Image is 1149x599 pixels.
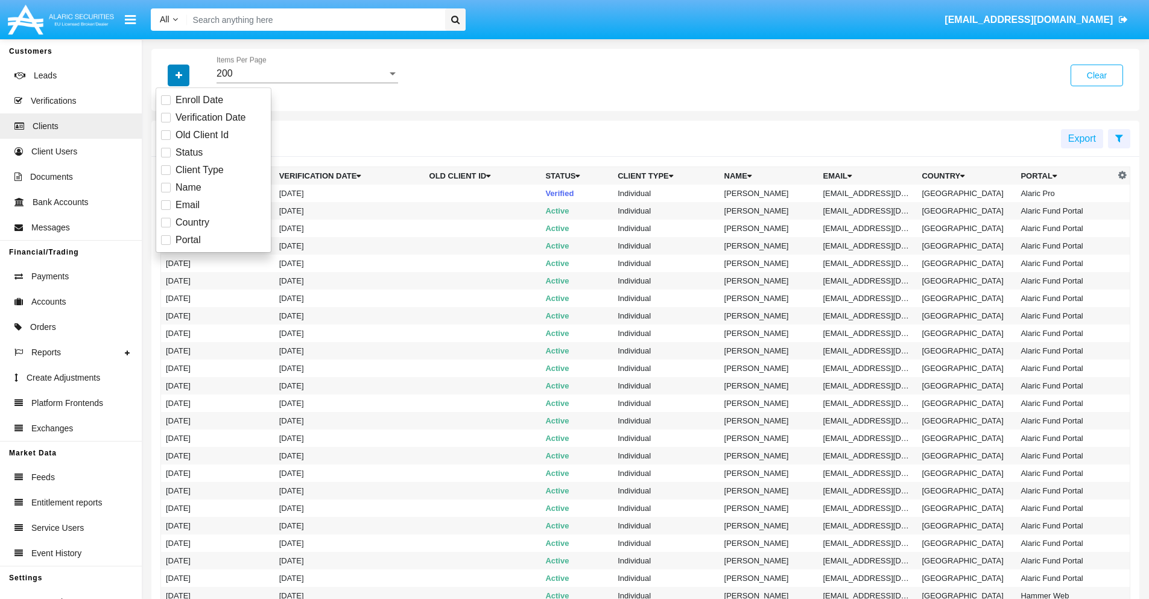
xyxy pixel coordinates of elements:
[1016,552,1115,569] td: Alaric Fund Portal
[720,447,818,464] td: [PERSON_NAME]
[613,307,719,325] td: Individual
[1016,429,1115,447] td: Alaric Fund Portal
[613,377,719,395] td: Individual
[818,447,917,464] td: [EMAIL_ADDRESS][DOMAIN_NAME]
[274,220,425,237] td: [DATE]
[613,272,719,290] td: Individual
[720,307,818,325] td: [PERSON_NAME]
[917,447,1016,464] td: [GEOGRAPHIC_DATA]
[540,447,613,464] td: Active
[540,325,613,342] td: Active
[161,255,274,272] td: [DATE]
[540,167,613,185] th: Status
[31,422,73,435] span: Exchanges
[31,496,103,509] span: Entitlement reports
[818,552,917,569] td: [EMAIL_ADDRESS][DOMAIN_NAME]
[818,342,917,360] td: [EMAIL_ADDRESS][DOMAIN_NAME]
[161,307,274,325] td: [DATE]
[274,429,425,447] td: [DATE]
[540,342,613,360] td: Active
[1016,377,1115,395] td: Alaric Fund Portal
[425,167,541,185] th: Old Client Id
[818,272,917,290] td: [EMAIL_ADDRESS][DOMAIN_NAME]
[274,202,425,220] td: [DATE]
[939,3,1134,37] a: [EMAIL_ADDRESS][DOMAIN_NAME]
[720,464,818,482] td: [PERSON_NAME]
[613,290,719,307] td: Individual
[1016,464,1115,482] td: Alaric Fund Portal
[161,517,274,534] td: [DATE]
[613,569,719,587] td: Individual
[6,2,116,37] img: Logo image
[161,482,274,499] td: [DATE]
[720,325,818,342] td: [PERSON_NAME]
[720,272,818,290] td: [PERSON_NAME]
[540,534,613,552] td: Active
[161,447,274,464] td: [DATE]
[540,499,613,517] td: Active
[917,202,1016,220] td: [GEOGRAPHIC_DATA]
[274,342,425,360] td: [DATE]
[720,569,818,587] td: [PERSON_NAME]
[540,360,613,377] td: Active
[274,255,425,272] td: [DATE]
[613,534,719,552] td: Individual
[818,290,917,307] td: [EMAIL_ADDRESS][DOMAIN_NAME]
[187,8,441,31] input: Search
[917,325,1016,342] td: [GEOGRAPHIC_DATA]
[1016,220,1115,237] td: Alaric Fund Portal
[27,372,100,384] span: Create Adjustments
[1016,255,1115,272] td: Alaric Fund Portal
[1016,290,1115,307] td: Alaric Fund Portal
[176,145,203,160] span: Status
[161,499,274,517] td: [DATE]
[274,377,425,395] td: [DATE]
[540,272,613,290] td: Active
[274,395,425,412] td: [DATE]
[917,429,1016,447] td: [GEOGRAPHIC_DATA]
[818,412,917,429] td: [EMAIL_ADDRESS][DOMAIN_NAME]
[1061,129,1103,148] button: Export
[176,233,201,247] span: Portal
[540,202,613,220] td: Active
[818,220,917,237] td: [EMAIL_ADDRESS][DOMAIN_NAME]
[720,429,818,447] td: [PERSON_NAME]
[31,346,61,359] span: Reports
[917,552,1016,569] td: [GEOGRAPHIC_DATA]
[613,342,719,360] td: Individual
[31,145,77,158] span: Client Users
[161,272,274,290] td: [DATE]
[160,14,169,24] span: All
[917,290,1016,307] td: [GEOGRAPHIC_DATA]
[1016,569,1115,587] td: Alaric Fund Portal
[613,499,719,517] td: Individual
[176,163,224,177] span: Client Type
[540,429,613,447] td: Active
[917,272,1016,290] td: [GEOGRAPHIC_DATA]
[613,237,719,255] td: Individual
[1016,325,1115,342] td: Alaric Fund Portal
[818,569,917,587] td: [EMAIL_ADDRESS][DOMAIN_NAME]
[720,517,818,534] td: [PERSON_NAME]
[274,290,425,307] td: [DATE]
[33,120,59,133] span: Clients
[1071,65,1123,86] button: Clear
[540,255,613,272] td: Active
[1016,395,1115,412] td: Alaric Fund Portal
[151,13,187,26] a: All
[274,237,425,255] td: [DATE]
[274,464,425,482] td: [DATE]
[540,395,613,412] td: Active
[34,69,57,82] span: Leads
[720,360,818,377] td: [PERSON_NAME]
[540,220,613,237] td: Active
[540,569,613,587] td: Active
[818,534,917,552] td: [EMAIL_ADDRESS][DOMAIN_NAME]
[917,255,1016,272] td: [GEOGRAPHIC_DATA]
[917,464,1016,482] td: [GEOGRAPHIC_DATA]
[161,412,274,429] td: [DATE]
[176,180,201,195] span: Name
[613,185,719,202] td: Individual
[540,377,613,395] td: Active
[274,447,425,464] td: [DATE]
